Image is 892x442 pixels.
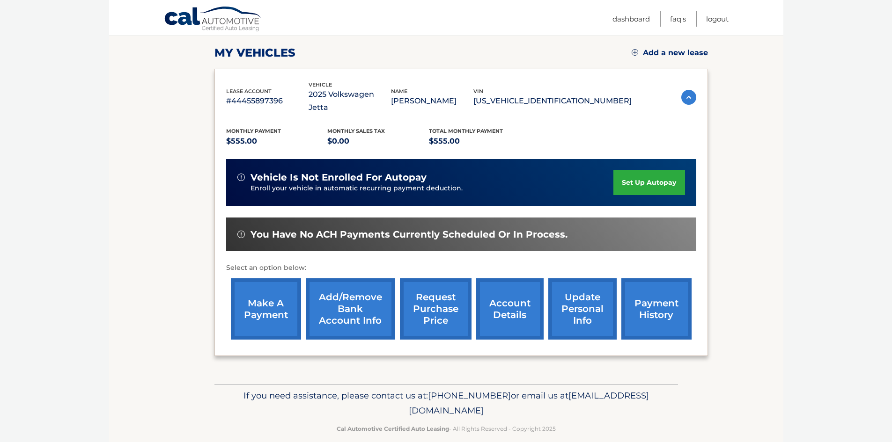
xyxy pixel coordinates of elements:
[613,170,685,195] a: set up autopay
[621,278,692,340] a: payment history
[214,46,295,60] h2: my vehicles
[221,388,672,418] p: If you need assistance, please contact us at: or email us at
[164,6,262,33] a: Cal Automotive
[309,88,391,114] p: 2025 Volkswagen Jetta
[251,229,568,240] span: You have no ACH payments currently scheduled or in process.
[237,231,245,238] img: alert-white.svg
[409,390,649,416] span: [EMAIL_ADDRESS][DOMAIN_NAME]
[327,128,385,134] span: Monthly sales Tax
[632,48,708,58] a: Add a new lease
[231,278,301,340] a: make a payment
[548,278,617,340] a: update personal info
[670,11,686,27] a: FAQ's
[400,278,472,340] a: request purchase price
[327,135,429,148] p: $0.00
[473,94,632,108] p: [US_VEHICLE_IDENTIFICATION_NUMBER]
[226,88,272,94] span: lease account
[251,183,614,194] p: Enroll your vehicle in automatic recurring payment deduction.
[337,425,449,432] strong: Cal Automotive Certified Auto Leasing
[428,390,511,401] span: [PHONE_NUMBER]
[237,174,245,181] img: alert-white.svg
[429,128,503,134] span: Total Monthly Payment
[226,94,309,108] p: #44455897396
[706,11,729,27] a: Logout
[476,278,544,340] a: account details
[681,90,696,105] img: accordion-active.svg
[612,11,650,27] a: Dashboard
[391,94,473,108] p: [PERSON_NAME]
[226,135,328,148] p: $555.00
[391,88,407,94] span: name
[226,128,281,134] span: Monthly Payment
[473,88,483,94] span: vin
[251,172,427,183] span: vehicle is not enrolled for autopay
[226,262,696,274] p: Select an option below:
[306,278,395,340] a: Add/Remove bank account info
[632,49,638,56] img: add.svg
[309,81,332,88] span: vehicle
[221,424,672,434] p: - All Rights Reserved - Copyright 2025
[429,135,531,148] p: $555.00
